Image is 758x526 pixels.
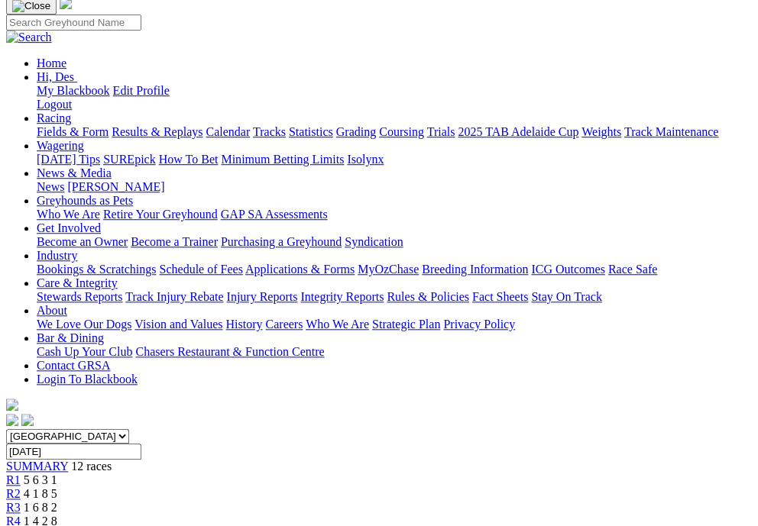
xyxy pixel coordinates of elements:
[221,208,328,221] a: GAP SA Assessments
[245,263,355,276] a: Applications & Forms
[531,263,604,276] a: ICG Outcomes
[131,235,218,248] a: Become a Trainer
[37,56,66,69] a: Home
[37,359,110,372] a: Contact GRSA
[6,501,21,514] a: R3
[37,318,752,331] div: About
[347,153,384,166] a: Isolynx
[37,125,752,139] div: Racing
[37,331,104,344] a: Bar & Dining
[37,98,72,111] a: Logout
[67,180,164,193] a: [PERSON_NAME]
[159,263,242,276] a: Schedule of Fees
[37,290,752,304] div: Care & Integrity
[226,290,297,303] a: Injury Reports
[221,153,344,166] a: Minimum Betting Limits
[103,153,155,166] a: SUREpick
[253,125,286,138] a: Tracks
[24,501,57,514] span: 1 6 8 2
[458,125,578,138] a: 2025 TAB Adelaide Cup
[37,70,77,83] a: Hi, Des
[37,345,752,359] div: Bar & Dining
[24,473,57,486] span: 5 6 3 1
[135,345,324,358] a: Chasers Restaurant & Function Centre
[443,318,515,331] a: Privacy Policy
[37,304,67,317] a: About
[21,414,34,426] img: twitter.svg
[37,263,156,276] a: Bookings & Scratchings
[37,84,110,97] a: My Blackbook
[37,208,752,221] div: Greyhounds as Pets
[37,249,77,262] a: Industry
[358,263,419,276] a: MyOzChase
[6,460,68,473] a: SUMMARY
[37,153,100,166] a: [DATE] Tips
[345,235,403,248] a: Syndication
[37,318,131,331] a: We Love Our Dogs
[134,318,222,331] a: Vision and Values
[624,125,718,138] a: Track Maintenance
[387,290,469,303] a: Rules & Policies
[37,194,133,207] a: Greyhounds as Pets
[37,125,109,138] a: Fields & Form
[472,290,528,303] a: Fact Sheets
[607,263,656,276] a: Race Safe
[125,290,223,303] a: Track Injury Rebate
[37,139,84,152] a: Wagering
[6,414,18,426] img: facebook.svg
[221,235,342,248] a: Purchasing a Greyhound
[531,290,601,303] a: Stay On Track
[37,235,128,248] a: Become an Owner
[37,263,752,276] div: Industry
[112,125,202,138] a: Results & Replays
[206,125,250,138] a: Calendar
[426,125,455,138] a: Trials
[379,125,424,138] a: Coursing
[37,166,112,179] a: News & Media
[289,125,333,138] a: Statistics
[103,208,218,221] a: Retire Your Greyhound
[37,208,100,221] a: Who We Are
[6,15,141,31] input: Search
[37,84,752,111] div: Hi, Des
[422,263,528,276] a: Breeding Information
[6,444,141,460] input: Select date
[37,290,122,303] a: Stewards Reports
[265,318,303,331] a: Careers
[336,125,376,138] a: Grading
[24,487,57,500] span: 4 1 8 5
[6,487,21,500] a: R2
[6,473,21,486] a: R1
[37,180,752,194] div: News & Media
[37,153,752,166] div: Wagering
[306,318,369,331] a: Who We Are
[37,373,138,386] a: Login To Blackbook
[71,460,112,473] span: 12 races
[37,345,132,358] a: Cash Up Your Club
[581,125,621,138] a: Weights
[6,399,18,411] img: logo-grsa-white.png
[37,235,752,249] div: Get Involved
[113,84,170,97] a: Edit Profile
[6,31,52,44] img: Search
[225,318,262,331] a: History
[37,276,118,289] a: Care & Integrity
[37,221,101,234] a: Get Involved
[37,70,74,83] span: Hi, Des
[159,153,219,166] a: How To Bet
[372,318,440,331] a: Strategic Plan
[37,180,64,193] a: News
[37,111,71,124] a: Racing
[300,290,384,303] a: Integrity Reports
